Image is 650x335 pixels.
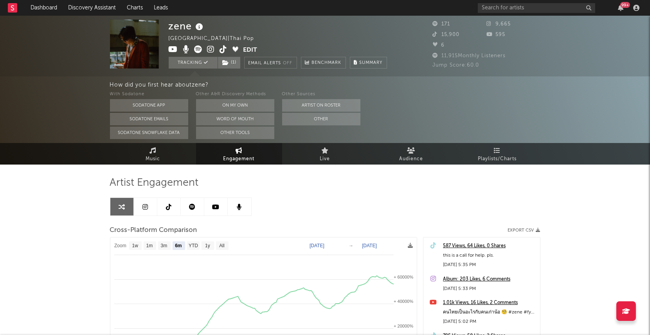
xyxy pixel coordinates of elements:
text: 1m [146,243,153,249]
text: + 60000% [394,275,413,279]
div: 99 + [620,2,630,8]
text: + 20000% [394,324,413,328]
div: zene [169,20,205,33]
div: [DATE] 5:33 PM [443,284,536,293]
a: 587 Views, 64 Likes, 0 Shares [443,241,536,251]
text: All [219,243,224,249]
text: + 40000% [394,299,413,304]
text: 1y [205,243,210,249]
button: (1) [218,57,240,69]
a: Album: 203 Likes, 6 Comments [443,275,536,284]
span: ( 1 ) [218,57,241,69]
button: Sodatone App [110,99,188,112]
span: Benchmark [312,58,342,68]
span: Artist Engagement [110,178,199,188]
span: 11,915 Monthly Listeners [433,53,506,58]
button: On My Own [196,99,274,112]
a: Benchmark [301,57,346,69]
text: → [349,243,353,248]
a: Music [110,143,196,165]
text: Zoom [114,243,126,249]
em: Off [283,61,293,65]
input: Search for artists [478,3,595,13]
button: Artist on Roster [282,99,360,112]
span: Jump Score: 60.0 [433,63,479,68]
span: 171 [433,22,450,27]
button: Sodatone Snowflake Data [110,127,188,139]
span: Live [320,154,330,164]
a: Live [282,143,368,165]
span: Audience [399,154,423,164]
div: Other Sources [282,90,360,99]
button: Export CSV [508,228,540,233]
button: Sodatone Emails [110,113,188,125]
div: this is a call for help. pls. [443,251,536,260]
div: [GEOGRAPHIC_DATA] | Thai Pop [169,34,263,43]
span: Cross-Platform Comparison [110,226,197,235]
button: Other Tools [196,127,274,139]
button: Edit [243,45,257,55]
a: Engagement [196,143,282,165]
button: Email AlertsOff [244,57,297,69]
a: Playlists/Charts [454,143,540,165]
text: YTD [188,243,198,249]
span: Music [146,154,160,164]
a: 1.01k Views, 16 Likes, 2 Comments [443,298,536,308]
button: Word Of Mouth [196,113,274,125]
div: [DATE] 5:02 PM [443,317,536,326]
text: [DATE] [362,243,377,248]
text: 1w [132,243,138,249]
span: Playlists/Charts [478,154,517,164]
div: [DATE] 5:35 PM [443,260,536,270]
text: 3m [160,243,167,249]
span: 15,900 [433,32,460,37]
div: With Sodatone [110,90,188,99]
a: Audience [368,143,454,165]
span: 6 [433,43,445,48]
button: Summary [350,57,387,69]
div: คนไทยเป็นอะไรกับคนเก่าน้อ 🧐 #zene #fyp #daydream [443,308,536,317]
div: Other A&R Discovery Methods [196,90,274,99]
span: Summary [360,61,383,65]
button: Tracking [169,57,218,69]
button: Other [282,113,360,125]
span: 595 [486,32,505,37]
span: Engagement [223,154,255,164]
button: 99+ [618,5,623,11]
span: 9,665 [486,22,511,27]
text: [DATE] [310,243,324,248]
text: 6m [175,243,182,249]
